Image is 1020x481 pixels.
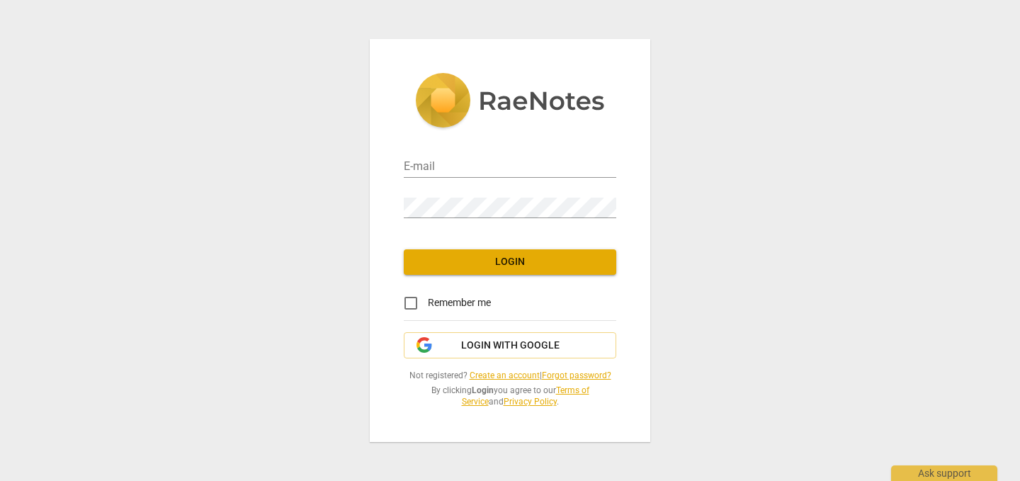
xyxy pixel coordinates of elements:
b: Login [472,385,494,395]
a: Create an account [470,370,540,380]
button: Login [404,249,616,275]
a: Terms of Service [462,385,589,407]
span: Login with Google [461,339,560,353]
a: Forgot password? [542,370,611,380]
button: Login with Google [404,332,616,359]
span: Login [415,255,605,269]
span: By clicking you agree to our and . [404,385,616,408]
span: Not registered? | [404,370,616,382]
div: Ask support [891,465,997,481]
img: 5ac2273c67554f335776073100b6d88f.svg [415,73,605,131]
span: Remember me [428,295,491,310]
a: Privacy Policy [504,397,557,407]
